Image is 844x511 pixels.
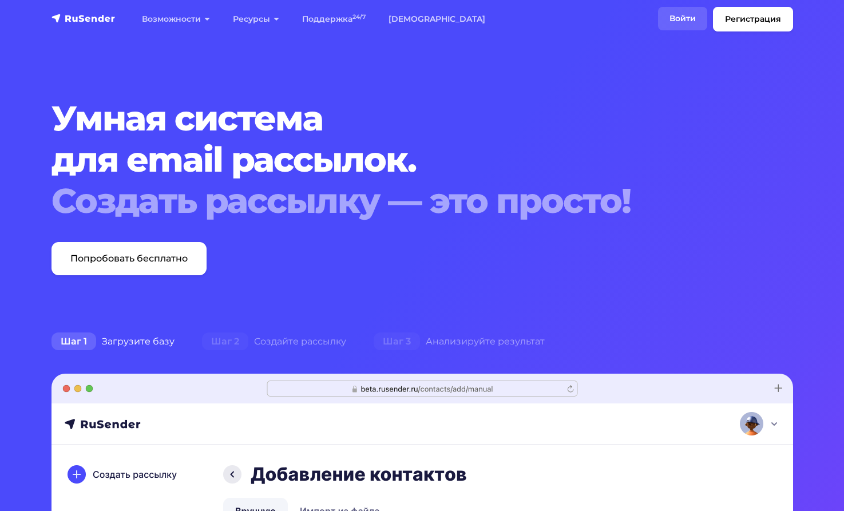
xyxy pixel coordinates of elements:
span: Шаг 1 [51,332,96,351]
img: RuSender [51,13,116,24]
div: Загрузите базу [38,330,188,353]
a: Войти [658,7,707,30]
a: Возможности [130,7,221,31]
sup: 24/7 [352,13,366,21]
span: Шаг 2 [202,332,248,351]
div: Создать рассылку — это просто! [51,180,730,221]
span: Шаг 3 [374,332,420,351]
h1: Умная система для email рассылок. [51,98,730,221]
a: Регистрация [713,7,793,31]
div: Создайте рассылку [188,330,360,353]
a: Поддержка24/7 [291,7,377,31]
a: Попробовать бесплатно [51,242,207,275]
div: Анализируйте результат [360,330,558,353]
a: Ресурсы [221,7,291,31]
a: [DEMOGRAPHIC_DATA] [377,7,497,31]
